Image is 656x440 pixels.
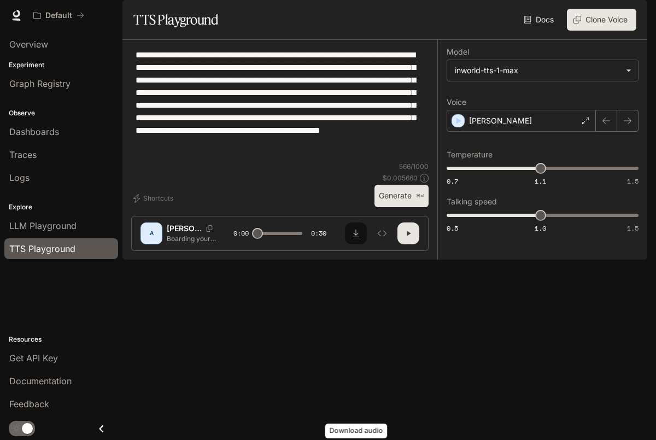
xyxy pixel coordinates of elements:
[371,222,393,244] button: Inspect
[567,9,636,31] button: Clone Voice
[325,424,388,438] div: Download audio
[133,9,218,31] h1: TTS Playground
[447,60,638,81] div: inworld-tts-1-max
[167,223,202,234] p: [PERSON_NAME]
[447,177,458,186] span: 0.7
[447,98,466,106] p: Voice
[143,225,160,242] div: A
[535,224,546,233] span: 1.0
[447,151,493,159] p: Temperature
[522,9,558,31] a: Docs
[447,48,469,56] p: Model
[455,65,620,76] div: inworld-tts-1-max
[202,225,217,232] button: Copy Voice ID
[469,115,532,126] p: [PERSON_NAME]
[447,224,458,233] span: 0.5
[627,177,639,186] span: 1.5
[28,4,89,26] button: All workspaces
[374,185,429,207] button: Generate⌘⏎
[131,190,178,207] button: Shortcuts
[311,228,326,239] span: 0:30
[416,193,424,200] p: ⌘⏎
[345,222,367,244] button: Download audio
[167,234,219,243] p: Boarding your cat? You forgot the most important thing. You're going to let them use the shared, ...
[447,198,497,206] p: Talking speed
[627,224,639,233] span: 1.5
[45,11,72,20] p: Default
[535,177,546,186] span: 1.1
[233,228,249,239] span: 0:00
